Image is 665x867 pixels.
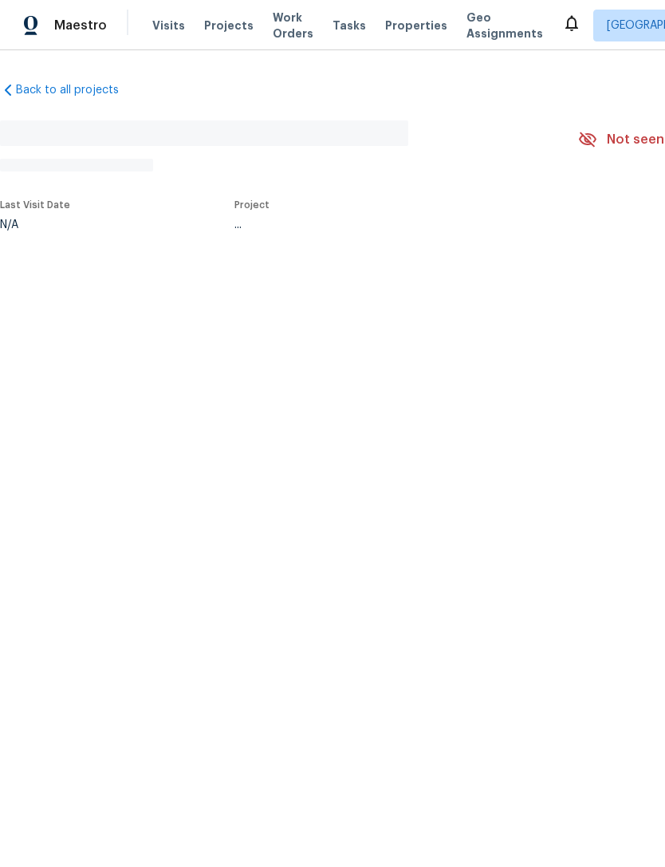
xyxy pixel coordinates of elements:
[54,18,107,33] span: Maestro
[152,18,185,33] span: Visits
[385,18,447,33] span: Properties
[273,10,313,41] span: Work Orders
[234,200,270,210] span: Project
[332,20,366,31] span: Tasks
[466,10,543,41] span: Geo Assignments
[204,18,254,33] span: Projects
[234,219,541,231] div: ...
